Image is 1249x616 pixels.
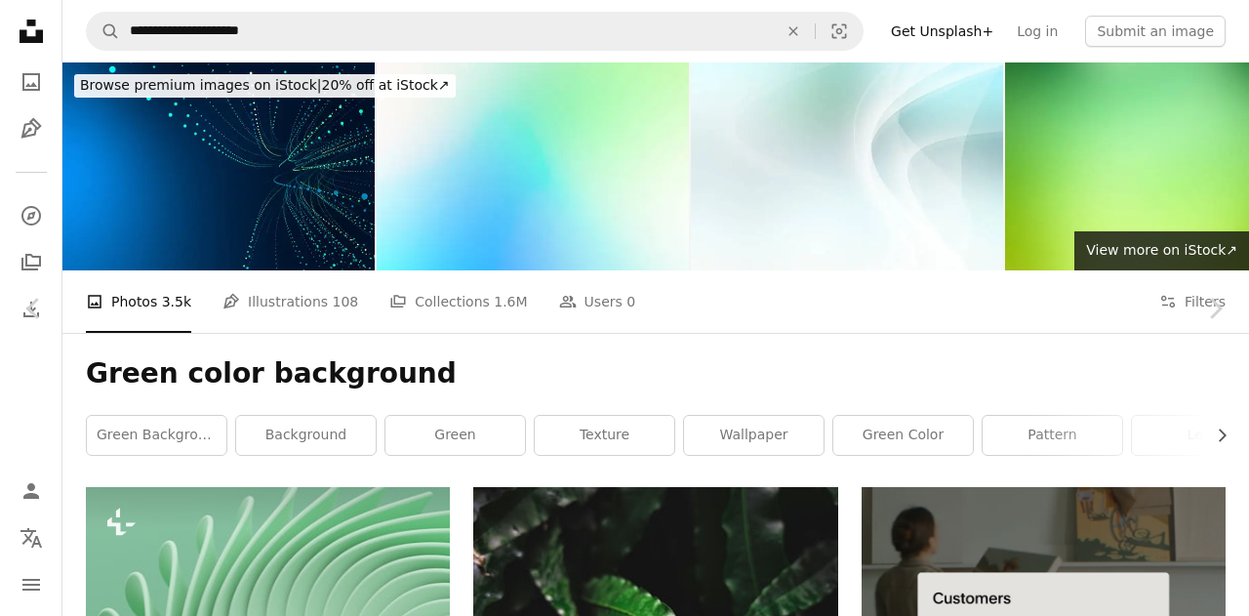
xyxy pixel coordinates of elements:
[684,416,824,455] a: wallpaper
[1204,416,1226,455] button: scroll list to the right
[12,196,51,235] a: Explore
[691,62,1003,270] img: Light Blue and Green Abstract Background
[494,291,527,312] span: 1.6M
[236,416,376,455] a: background
[222,270,358,333] a: Illustrations 108
[833,416,973,455] a: green color
[87,13,120,50] button: Search Unsplash
[80,77,321,93] span: Browse premium images on iStock |
[12,518,51,557] button: Language
[879,16,1005,47] a: Get Unsplash+
[535,416,674,455] a: texture
[12,109,51,148] a: Illustrations
[1085,16,1226,47] button: Submit an image
[1181,215,1249,402] a: Next
[62,62,375,270] img: Abstract art backgrounds
[626,291,635,312] span: 0
[559,270,636,333] a: Users 0
[1074,231,1249,270] a: View more on iStock↗
[389,270,527,333] a: Collections 1.6M
[333,291,359,312] span: 108
[12,472,51,511] a: Log in / Sign up
[12,565,51,604] button: Menu
[87,416,226,455] a: green background
[772,13,815,50] button: Clear
[816,13,863,50] button: Visual search
[86,356,1226,391] h1: Green color background
[983,416,1122,455] a: pattern
[1086,242,1237,258] span: View more on iStock ↗
[1005,16,1069,47] a: Log in
[12,62,51,102] a: Photos
[86,12,864,51] form: Find visuals sitewide
[377,62,689,270] img: Colorful pastel blurry gradient blue green white frosted glass effect abstract background banner
[86,581,450,598] a: a close up of a green abstract background
[80,77,450,93] span: 20% off at iStock ↗
[1159,270,1226,333] button: Filters
[385,416,525,455] a: green
[62,62,467,109] a: Browse premium images on iStock|20% off at iStock↗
